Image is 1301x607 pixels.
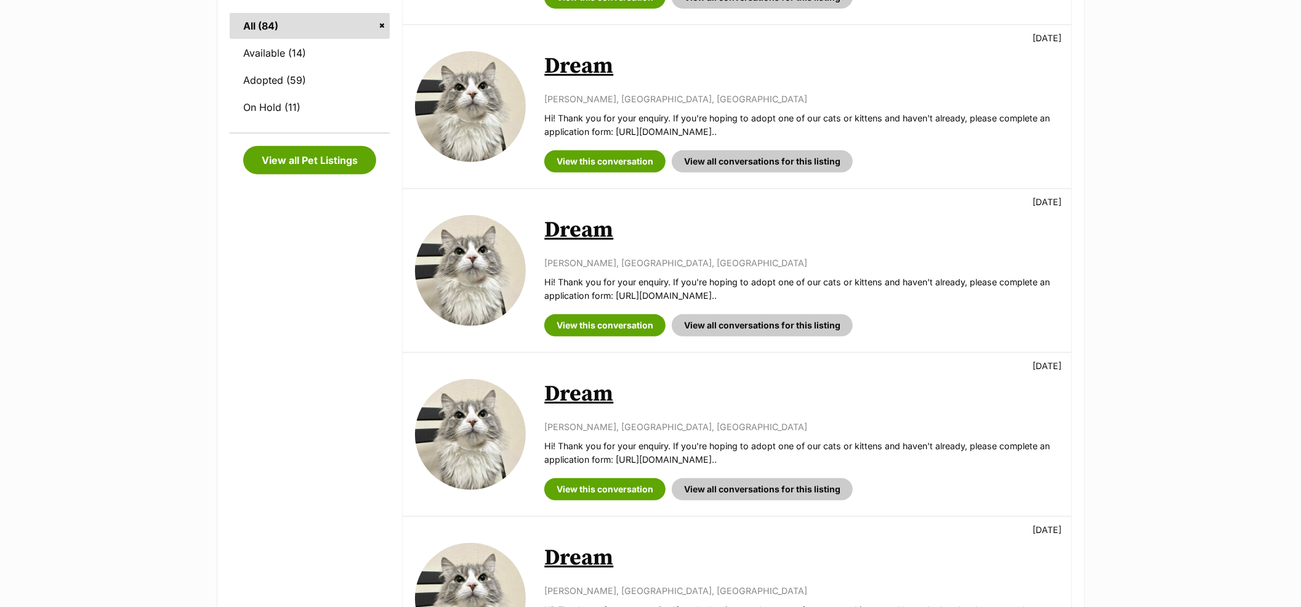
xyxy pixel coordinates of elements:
[243,146,376,174] a: View all Pet Listings
[1033,195,1062,208] p: [DATE]
[230,67,390,93] a: Adopted (59)
[544,216,613,244] a: Dream
[1033,31,1062,44] p: [DATE]
[544,150,666,173] a: View this conversation
[544,478,666,500] a: View this conversation
[544,380,613,408] a: Dream
[1033,359,1062,372] p: [DATE]
[544,52,613,80] a: Dream
[672,150,853,173] a: View all conversations for this listing
[415,215,526,326] img: Dream
[415,379,526,490] img: Dream
[230,13,390,39] a: All (84)
[544,314,666,336] a: View this conversation
[672,478,853,500] a: View all conversations for this listing
[544,439,1058,466] p: Hi! Thank you for your enquiry. If you're hoping to adopt one of our cats or kittens and haven't ...
[415,51,526,162] img: Dream
[544,256,1058,269] p: [PERSON_NAME], [GEOGRAPHIC_DATA], [GEOGRAPHIC_DATA]
[544,420,1058,433] p: [PERSON_NAME], [GEOGRAPHIC_DATA], [GEOGRAPHIC_DATA]
[544,92,1058,105] p: [PERSON_NAME], [GEOGRAPHIC_DATA], [GEOGRAPHIC_DATA]
[544,584,1058,597] p: [PERSON_NAME], [GEOGRAPHIC_DATA], [GEOGRAPHIC_DATA]
[1033,523,1062,536] p: [DATE]
[544,112,1058,138] p: Hi! Thank you for your enquiry. If you're hoping to adopt one of our cats or kittens and haven't ...
[544,544,613,572] a: Dream
[230,40,390,66] a: Available (14)
[544,275,1058,302] p: Hi! Thank you for your enquiry. If you're hoping to adopt one of our cats or kittens and haven't ...
[230,94,390,120] a: On Hold (11)
[672,314,853,336] a: View all conversations for this listing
